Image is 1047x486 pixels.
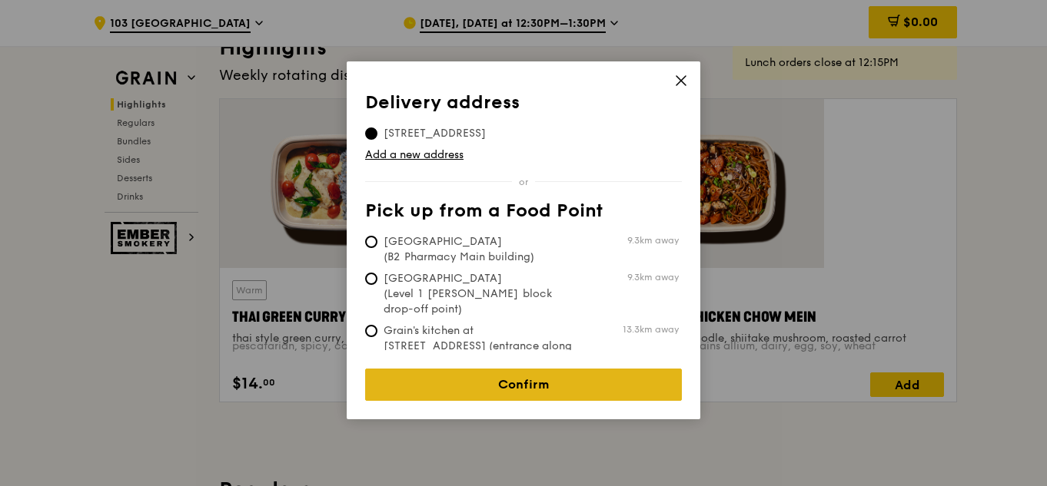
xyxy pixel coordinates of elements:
span: Grain's kitchen at [STREET_ADDRESS] (entrance along [PERSON_NAME][GEOGRAPHIC_DATA]) [365,323,594,385]
a: Add a new address [365,147,682,163]
span: 9.3km away [627,271,679,283]
span: [GEOGRAPHIC_DATA] (B2 Pharmacy Main building) [365,234,594,265]
a: Confirm [365,369,682,401]
input: Grain's kitchen at [STREET_ADDRESS] (entrance along [PERSON_NAME][GEOGRAPHIC_DATA])13.3km away [365,325,377,337]
span: [GEOGRAPHIC_DATA] (Level 1 [PERSON_NAME] block drop-off point) [365,271,594,317]
span: 9.3km away [627,234,679,246]
th: Pick up from a Food Point [365,200,682,228]
input: [GEOGRAPHIC_DATA] (Level 1 [PERSON_NAME] block drop-off point)9.3km away [365,273,377,285]
th: Delivery address [365,92,682,120]
input: [STREET_ADDRESS] [365,127,377,140]
span: 13.3km away [623,323,679,336]
input: [GEOGRAPHIC_DATA] (B2 Pharmacy Main building)9.3km away [365,236,377,248]
span: [STREET_ADDRESS] [365,126,504,141]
